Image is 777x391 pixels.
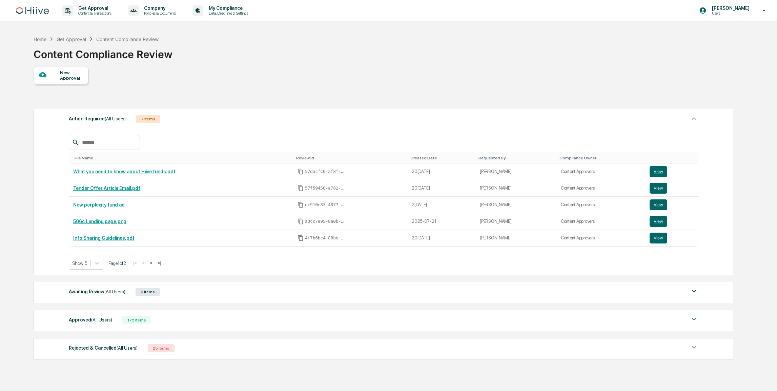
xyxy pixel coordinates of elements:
span: Copy Id [298,235,304,241]
td: 20[DATE] [408,163,476,180]
button: View [650,216,667,227]
td: 20[DATE] [408,180,476,197]
div: New Approval [60,70,83,81]
div: 6 Items [136,288,160,296]
a: 506c Landing page.png [73,219,126,224]
span: Page 1 of 2 [108,260,126,266]
div: Toggle SortBy [296,156,405,160]
img: caret [690,114,698,122]
a: View [650,216,694,227]
td: [PERSON_NAME] [476,213,557,230]
a: View [650,166,694,177]
button: View [650,199,667,210]
span: Copy Id [298,218,304,224]
div: Toggle SortBy [478,156,554,160]
button: >| [156,260,163,266]
span: Copy Id [298,185,304,191]
div: Content Compliance Review [96,36,159,42]
div: Content Compliance Review [34,43,172,60]
td: 20[DATE] [408,230,476,246]
td: [PERSON_NAME] [476,180,557,197]
div: Toggle SortBy [410,156,473,160]
div: Toggle SortBy [559,156,643,160]
p: Get Approval [73,5,115,11]
td: [PERSON_NAME] [476,163,557,180]
td: [PERSON_NAME] [476,230,557,246]
td: Content Approvers [557,197,646,213]
button: > [148,260,155,266]
div: Rejected & Cancelled [69,344,138,352]
a: New perplexity fund ad [73,202,125,208]
button: |< [131,260,139,266]
span: (All Users) [91,317,112,322]
img: logo [16,7,49,14]
td: Content Approvers [557,213,646,230]
span: Copy Id [298,202,304,208]
div: Awaiting Review [69,287,125,296]
span: (All Users) [104,289,125,294]
p: Policies & Documents [139,11,179,16]
button: View [650,183,667,194]
span: (All Users) [117,345,138,351]
span: 57f59450-a782-4865-ac16-a45fae92c464 [305,185,346,191]
div: Approved [69,315,112,324]
p: Company [139,5,179,11]
span: 4f7b6bc4-88be-4ca2-a522-de18f03e4b40 [305,235,346,241]
span: dc910e83-4877-4103-b15e-bf87db00f614 [305,202,346,208]
span: Copy Id [298,169,304,175]
img: caret [690,315,698,324]
p: My Compliance [203,5,251,11]
div: Get Approval [57,36,86,42]
a: Info Sharing Guidelines.pdf [73,235,135,241]
p: Users [707,11,753,16]
span: (All Users) [105,116,126,121]
button: View [650,233,667,243]
div: 7 Items [136,115,160,123]
div: 175 Items [122,316,151,324]
span: a0cc7995-8a0b-4b72-ac1a-878fd3692143 [305,219,346,224]
div: Action Required [69,114,126,123]
a: What you need to know about Hiive funds.pdf [73,169,176,174]
div: Toggle SortBy [651,156,695,160]
td: Content Approvers [557,180,646,197]
a: Tender Offer Article Email.pdf [73,185,140,191]
div: Home [34,36,46,42]
a: View [650,183,694,194]
button: View [650,166,667,177]
p: Content & Transactions [73,11,115,16]
a: View [650,233,694,243]
p: Data, Deadlines & Settings [203,11,251,16]
div: 25 Items [148,344,175,352]
img: caret [690,287,698,295]
td: 2[DATE] [408,197,476,213]
p: [PERSON_NAME] [707,5,753,11]
img: caret [690,344,698,352]
td: Content Approvers [557,163,646,180]
td: 2025-07-21 [408,213,476,230]
td: Content Approvers [557,230,646,246]
button: < [140,260,147,266]
td: [PERSON_NAME] [476,197,557,213]
div: Toggle SortBy [75,156,291,160]
span: 57dacfc0-af8f-40ac-b1d4-848c6e3b2a1b [305,169,346,174]
a: View [650,199,694,210]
